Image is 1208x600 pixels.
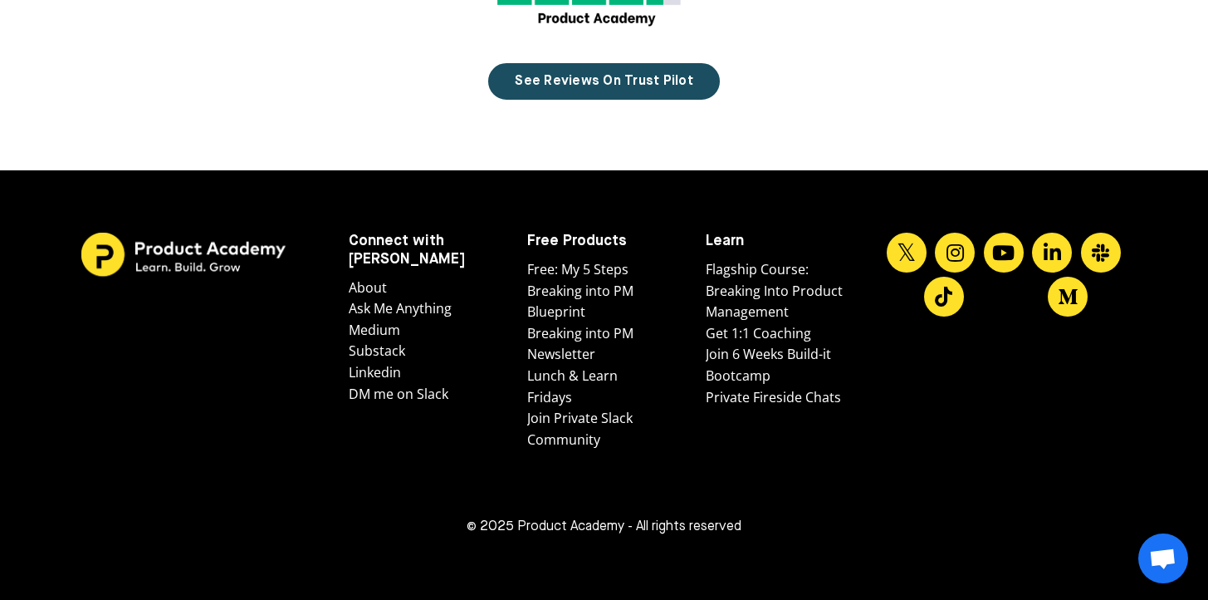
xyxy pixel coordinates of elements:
[349,278,486,299] a: About
[349,362,486,384] a: Linkedin
[527,323,664,366] a: Breaking into PM Newsletter
[527,366,664,408] a: Lunch & Learn Fridays
[527,233,681,251] h5: Free Products
[527,408,664,450] a: Join Private Slack Community
[706,344,843,386] a: Join 6 Weeks Build-it Bootcamp
[349,341,486,362] a: Substack
[488,63,720,100] a: See Reviews On Trust Pilot
[1138,534,1188,583] div: Open chat
[349,233,502,268] h5: Connect with [PERSON_NAME]
[81,517,1127,539] p: © 2025 Product Academy - All rights reserved
[527,259,664,323] a: Free: My 5 Steps Breaking into PM Blueprint
[706,387,843,409] a: Private Fireside Chats
[349,320,486,342] a: Medium
[706,323,843,345] a: Get 1:1 Coaching
[349,384,486,406] a: DM me on Slack
[706,259,843,323] a: Flagship Course: Breaking Into Product Management
[349,298,486,320] a: Ask Me Anything
[706,233,859,251] h5: Learn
